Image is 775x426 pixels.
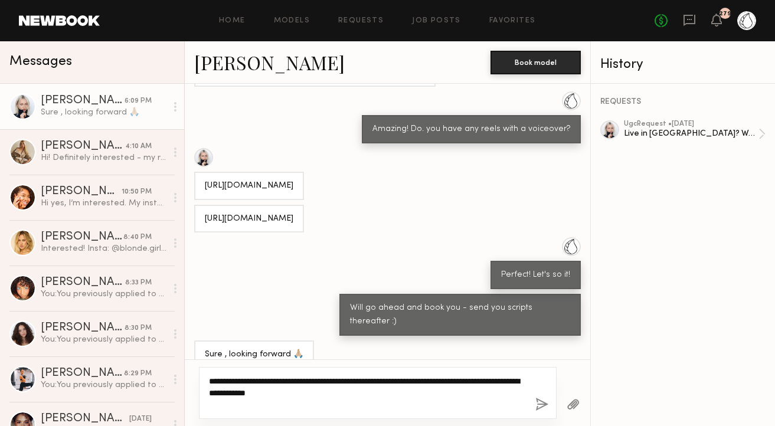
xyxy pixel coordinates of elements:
[338,17,384,25] a: Requests
[274,17,310,25] a: Models
[41,277,125,289] div: [PERSON_NAME]
[41,140,125,152] div: [PERSON_NAME]
[41,322,125,334] div: [PERSON_NAME]
[600,98,766,106] div: REQUESTS
[9,55,72,68] span: Messages
[125,96,152,107] div: 6:09 PM
[490,51,581,74] button: Book model
[501,268,570,282] div: Perfect! Let's so it!
[123,232,152,243] div: 8:40 PM
[41,243,166,254] div: Interested! Insta: @blonde.girlyy
[205,179,293,193] div: [URL][DOMAIN_NAME]
[125,323,152,334] div: 8:30 PM
[205,348,303,362] div: Sure , looking forward 🙏🏼
[624,120,766,148] a: ugcRequest •[DATE]Live in [GEOGRAPHIC_DATA]? We sell Chlorophyll Water at [GEOGRAPHIC_DATA]!
[489,17,536,25] a: Favorites
[412,17,461,25] a: Job Posts
[41,186,122,198] div: [PERSON_NAME]
[41,379,166,391] div: You: You previously applied to a job, we sell our Chlorophyll Water at [PERSON_NAME] in [GEOGRAPH...
[41,198,166,209] div: Hi yes, I’m interested. My instagram is @[DOMAIN_NAME]
[600,58,766,71] div: History
[205,212,293,226] div: [URL][DOMAIN_NAME]
[129,414,152,425] div: [DATE]
[350,302,570,329] div: Will go ahead and book you - send you scripts thereafter :)
[372,123,570,136] div: Amazing! Do. you have any reels with a voiceover?
[624,120,758,128] div: ugc Request • [DATE]
[41,107,166,118] div: Sure , looking forward 🙏🏼
[624,128,758,139] div: Live in [GEOGRAPHIC_DATA]? We sell Chlorophyll Water at [GEOGRAPHIC_DATA]!
[41,413,129,425] div: [PERSON_NAME]
[125,277,152,289] div: 8:33 PM
[490,57,581,67] a: Book model
[41,95,125,107] div: [PERSON_NAME]
[219,17,246,25] a: Home
[122,186,152,198] div: 10:50 PM
[41,289,166,300] div: You: You previously applied to a job, we sell our Chlorophyll Water at [PERSON_NAME] in [GEOGRAPH...
[41,152,166,163] div: Hi! Definitely interested - my rates are typically a bit higher. Does $300 work? My Instagram is ...
[41,334,166,345] div: You: You previously applied to a job, we sell our Chlorophyll Water at [PERSON_NAME] in [GEOGRAPH...
[124,368,152,379] div: 8:29 PM
[41,231,123,243] div: [PERSON_NAME]
[125,141,152,152] div: 4:10 AM
[41,368,124,379] div: [PERSON_NAME]
[194,50,345,75] a: [PERSON_NAME]
[719,11,731,17] div: 279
